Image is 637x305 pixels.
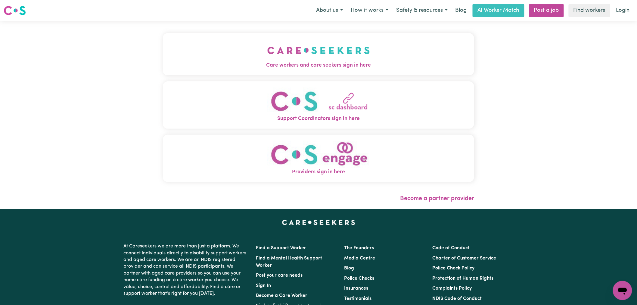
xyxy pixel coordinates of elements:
[569,4,610,17] a: Find workers
[163,115,474,123] span: Support Coordinators sign in here
[433,256,496,261] a: Charter of Customer Service
[344,266,354,271] a: Blog
[256,293,307,298] a: Become a Care Worker
[473,4,524,17] a: AI Worker Match
[529,4,564,17] a: Post a job
[123,241,249,299] p: At Careseekers we are more than just a platform. We connect individuals directly to disability su...
[613,4,633,17] a: Login
[256,246,306,250] a: Find a Support Worker
[344,286,368,291] a: Insurances
[163,33,474,75] button: Care workers and care seekers sign in here
[163,168,474,176] span: Providers sign in here
[433,286,472,291] a: Complaints Policy
[433,266,475,271] a: Police Check Policy
[347,4,392,17] button: How it works
[256,256,322,268] a: Find a Mental Health Support Worker
[433,246,470,250] a: Code of Conduct
[400,196,474,202] a: Become a partner provider
[613,281,632,300] iframe: Button to launch messaging window
[312,4,347,17] button: About us
[344,276,374,281] a: Police Checks
[256,283,271,288] a: Sign In
[163,61,474,69] span: Care workers and care seekers sign in here
[163,135,474,182] button: Providers sign in here
[433,296,482,301] a: NDIS Code of Conduct
[344,256,375,261] a: Media Centre
[452,4,470,17] a: Blog
[433,276,494,281] a: Protection of Human Rights
[256,273,303,278] a: Post your care needs
[392,4,452,17] button: Safety & resources
[4,4,26,17] a: Careseekers logo
[4,5,26,16] img: Careseekers logo
[344,246,374,250] a: The Founders
[163,81,474,129] button: Support Coordinators sign in here
[282,220,355,225] a: Careseekers home page
[344,296,371,301] a: Testimonials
